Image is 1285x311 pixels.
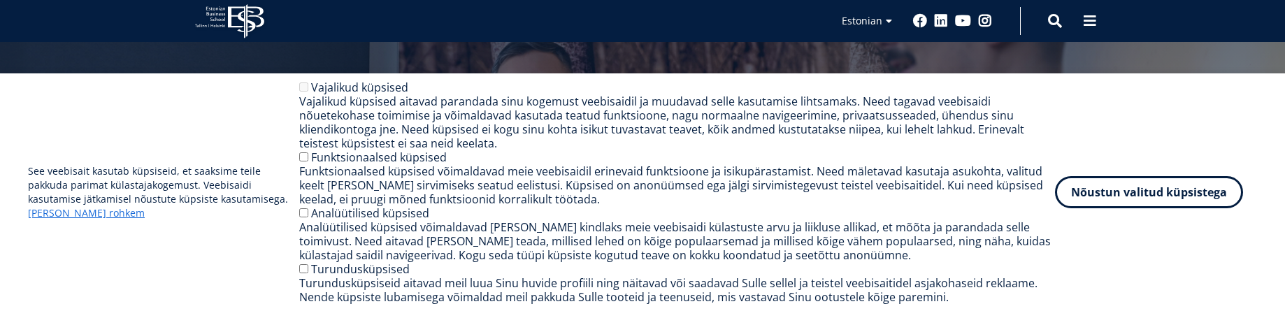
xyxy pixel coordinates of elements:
button: Nõustun valitud küpsistega [1055,176,1243,208]
label: Analüütilised küpsised [311,205,429,221]
a: Youtube [955,14,971,28]
div: Analüütilised küpsised võimaldavad [PERSON_NAME] kindlaks meie veebisaidi külastuste arvu ja liik... [299,220,1055,262]
label: Vajalikud küpsised [311,80,408,95]
a: [PERSON_NAME] rohkem [28,206,145,220]
label: Turundusküpsised [311,261,410,277]
div: Funktsionaalsed küpsised võimaldavad meie veebisaidil erinevaid funktsioone ja isikupärastamist. ... [299,164,1055,206]
div: Turundusküpsiseid aitavad meil luua Sinu huvide profiili ning näitavad või saadavad Sulle sellel ... [299,276,1055,304]
div: Vajalikud küpsised aitavad parandada sinu kogemust veebisaidil ja muudavad selle kasutamise lihts... [299,94,1055,150]
label: Funktsionaalsed küpsised [311,150,447,165]
a: Facebook [913,14,927,28]
a: Linkedin [934,14,948,28]
p: See veebisait kasutab küpsiseid, et saaksime teile pakkuda parimat külastajakogemust. Veebisaidi ... [28,164,299,220]
a: Instagram [978,14,992,28]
